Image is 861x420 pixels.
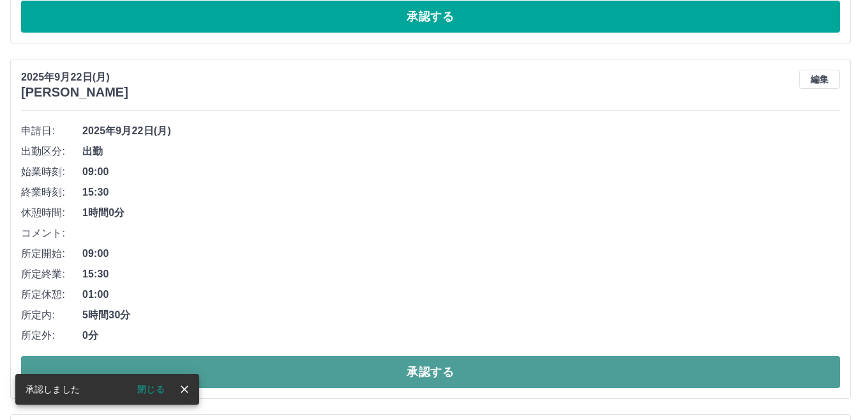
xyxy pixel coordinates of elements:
span: 1時間0分 [82,205,840,221]
span: コメント: [21,226,82,241]
div: 承認しました [26,378,80,401]
span: 09:00 [82,164,840,180]
span: 01:00 [82,287,840,302]
span: 始業時刻: [21,164,82,180]
span: 所定外: [21,328,82,343]
span: 出勤 [82,144,840,159]
p: 2025年9月22日(月) [21,70,128,85]
span: 所定開始: [21,246,82,261]
span: 15:30 [82,185,840,200]
span: 0分 [82,328,840,343]
h3: [PERSON_NAME] [21,85,128,100]
span: 09:00 [82,246,840,261]
span: 終業時刻: [21,185,82,200]
span: 出勤区分: [21,144,82,159]
span: 休憩時間: [21,205,82,221]
button: 閉じる [127,380,175,399]
span: 5時間30分 [82,307,840,323]
button: 承認する [21,1,840,33]
span: 申請日: [21,123,82,139]
span: 所定内: [21,307,82,323]
button: 承認する [21,356,840,388]
button: close [175,380,194,399]
span: 所定終業: [21,267,82,282]
span: 所定休憩: [21,287,82,302]
span: 2025年9月22日(月) [82,123,840,139]
span: 15:30 [82,267,840,282]
button: 編集 [799,70,840,89]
